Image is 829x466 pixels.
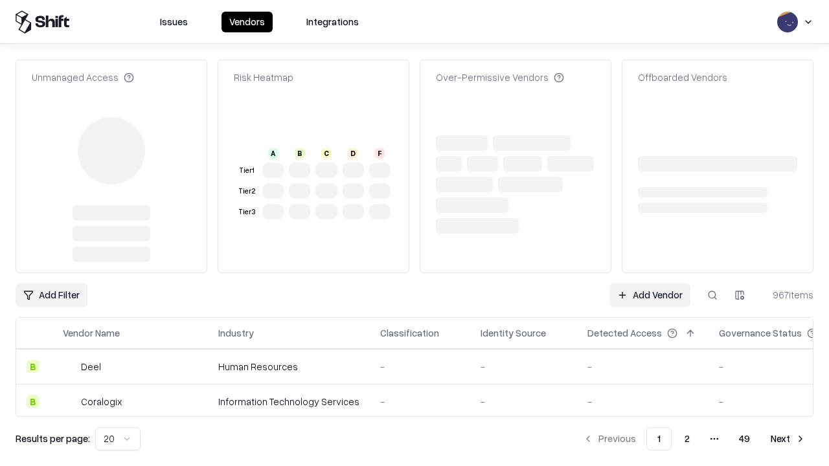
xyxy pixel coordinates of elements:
img: Deel [63,360,76,373]
div: B [27,395,40,408]
div: - [481,395,567,408]
button: Integrations [299,12,367,32]
div: Identity Source [481,326,546,340]
div: Classification [380,326,439,340]
button: Vendors [221,12,273,32]
div: Offboarded Vendors [638,71,727,84]
div: Governance Status [719,326,802,340]
button: 1 [646,427,672,450]
div: Tier 2 [236,186,257,197]
div: - [380,395,460,408]
button: Issues [152,12,196,32]
button: Add Filter [16,283,87,307]
div: Tier 1 [236,165,257,176]
nav: pagination [575,427,813,450]
div: Over-Permissive Vendors [436,71,564,84]
a: Add Vendor [609,283,690,307]
div: B [27,360,40,373]
button: 2 [674,427,700,450]
div: Deel [81,360,101,373]
div: Vendor Name [63,326,120,340]
div: - [587,395,698,408]
div: Information Technology Services [218,395,359,408]
div: - [587,360,698,373]
div: Coralogix [81,395,122,408]
div: Unmanaged Access [32,71,134,84]
div: 967 items [762,288,813,302]
p: Results per page: [16,432,90,445]
div: A [268,148,278,159]
div: C [321,148,332,159]
div: Human Resources [218,360,359,373]
button: 49 [729,427,760,450]
button: Next [763,427,813,450]
div: B [295,148,305,159]
div: Detected Access [587,326,662,340]
div: - [380,360,460,373]
div: F [374,148,385,159]
div: Tier 3 [236,206,257,217]
img: Coralogix [63,395,76,408]
div: Risk Heatmap [234,71,293,84]
div: Industry [218,326,254,340]
div: D [348,148,358,159]
div: - [481,360,567,373]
